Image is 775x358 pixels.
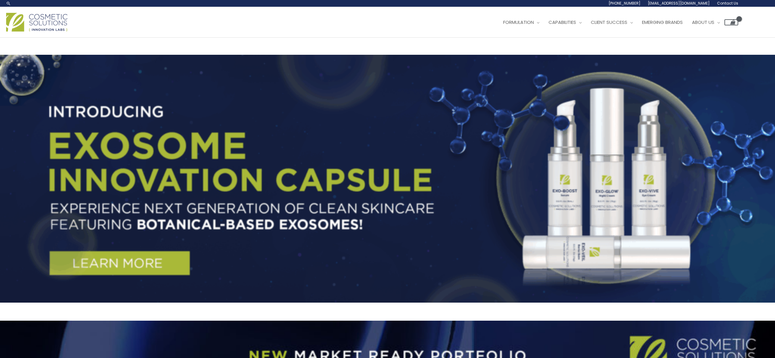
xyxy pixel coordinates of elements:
a: View Shopping Cart, empty [724,19,738,25]
span: Formulation [503,19,534,25]
a: Capabilities [544,13,586,32]
span: Contact Us [717,1,738,6]
a: About Us [687,13,724,32]
img: Cosmetic Solutions Logo [6,13,67,32]
span: [PHONE_NUMBER] [609,1,640,6]
span: [EMAIL_ADDRESS][DOMAIN_NAME] [648,1,710,6]
nav: Site Navigation [494,13,738,32]
span: Capabilities [549,19,576,25]
a: Emerging Brands [637,13,687,32]
a: Formulation [499,13,544,32]
span: Emerging Brands [642,19,683,25]
span: About Us [692,19,714,25]
a: Search icon link [6,1,11,6]
a: Client Success [586,13,637,32]
span: Client Success [591,19,627,25]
